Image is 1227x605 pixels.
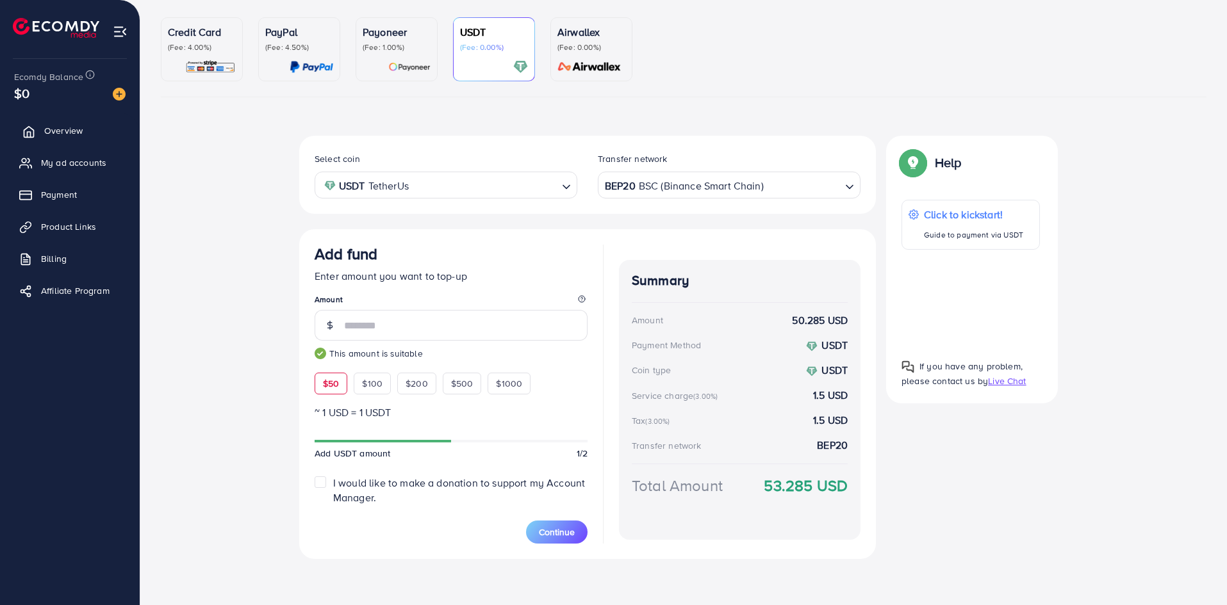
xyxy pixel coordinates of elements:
[44,124,83,137] span: Overview
[632,314,663,327] div: Amount
[806,341,818,352] img: coin
[315,294,588,310] legend: Amount
[513,60,528,74] img: card
[451,377,474,390] span: $500
[764,474,848,497] strong: 53.285 USD
[362,377,383,390] span: $100
[315,245,377,263] h3: Add fund
[41,252,67,265] span: Billing
[598,152,668,165] label: Transfer network
[315,172,577,198] div: Search for option
[333,476,585,504] span: I would like to make a donation to support my Account Manager.
[557,42,625,52] p: (Fee: 0.00%)
[765,175,840,195] input: Search for option
[363,24,431,40] p: Payoneer
[315,268,588,284] p: Enter amount you want to top-up
[41,220,96,233] span: Product Links
[632,414,674,427] div: Tax
[817,438,848,453] strong: BEP20
[41,156,106,169] span: My ad accounts
[935,155,962,170] p: Help
[460,42,528,52] p: (Fee: 0.00%)
[406,377,428,390] span: $200
[539,526,575,538] span: Continue
[10,182,130,207] a: Payment
[13,18,99,38] img: logo
[813,388,848,403] strong: 1.5 USD
[598,172,861,198] div: Search for option
[41,188,77,201] span: Payment
[792,313,848,328] strong: 50.285 USD
[323,377,339,390] span: $50
[324,180,336,191] img: coin
[924,207,1023,222] p: Click to kickstart!
[632,339,701,351] div: Payment Method
[339,177,365,195] strong: USDT
[902,151,925,174] img: Popup guide
[821,363,848,377] strong: USDT
[113,24,128,39] img: menu
[363,42,431,52] p: (Fee: 1.00%)
[645,416,670,426] small: (3.00%)
[632,273,848,289] h4: Summary
[557,24,625,40] p: Airwallex
[10,278,130,303] a: Affiliate Program
[168,42,236,52] p: (Fee: 4.00%)
[605,177,636,195] strong: BEP20
[10,118,130,143] a: Overview
[577,447,588,460] span: 1/2
[315,152,360,165] label: Select coin
[554,60,625,74] img: card
[902,360,1023,387] span: If you have any problem, please contact us by
[168,24,236,40] p: Credit Card
[1173,547,1217,595] iframe: Chat
[902,360,914,373] img: Popup guide
[41,284,110,297] span: Affiliate Program
[368,177,409,195] span: TetherUs
[460,24,528,40] p: USDT
[813,413,848,428] strong: 1.5 USD
[639,177,764,195] span: BSC (Binance Smart Chain)
[693,391,718,401] small: (3.00%)
[821,338,848,352] strong: USDT
[315,347,588,360] small: This amount is suitable
[388,60,431,74] img: card
[806,366,818,377] img: coin
[988,375,1026,387] span: Live Chat
[14,84,29,102] span: $0
[632,474,723,497] div: Total Amount
[14,70,83,83] span: Ecomdy Balance
[632,364,671,376] div: Coin type
[496,377,522,390] span: $1000
[632,439,702,452] div: Transfer network
[315,405,588,420] p: ~ 1 USD = 1 USDT
[185,60,236,74] img: card
[10,150,130,175] a: My ad accounts
[265,42,333,52] p: (Fee: 4.50%)
[265,24,333,40] p: PayPal
[10,214,130,239] a: Product Links
[526,520,588,544] button: Continue
[113,88,126,101] img: image
[413,175,557,195] input: Search for option
[10,246,130,271] a: Billing
[290,60,333,74] img: card
[315,348,326,359] img: guide
[632,389,721,402] div: Service charge
[924,227,1023,243] p: Guide to payment via USDT
[315,447,390,460] span: Add USDT amount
